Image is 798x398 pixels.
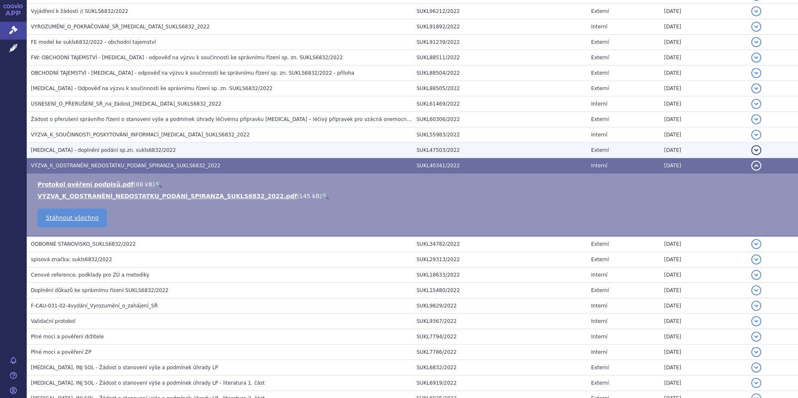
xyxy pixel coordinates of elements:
td: [DATE] [660,267,747,283]
td: SUKL61469/2022 [412,96,587,112]
td: SUKL6832/2022 [412,360,587,375]
button: detail [751,270,761,280]
span: Validační protokol [31,318,76,324]
td: SUKL34782/2022 [412,236,587,252]
button: detail [751,316,761,326]
li: ( ) [38,192,790,200]
span: Externí [591,257,609,262]
span: Žádost o přerušení správního řízení o stanovení výše a podmínek úhrady léčivému přípravku SPINRAZ... [31,116,706,122]
button: detail [751,239,761,249]
span: Plné moci a pověření držitele [31,334,104,340]
td: SUKL7794/2022 [412,329,587,345]
button: detail [751,285,761,295]
td: SUKL29313/2022 [412,252,587,267]
span: OBCHODNÍ TAJEMSTVÍ - SPINRAZA - odpověď na výzvu k součinnosti ke správnímu řízení sp. zn. SUKLS6... [31,70,354,76]
td: SUKL88504/2022 [412,65,587,81]
td: [DATE] [660,4,747,19]
button: detail [751,22,761,32]
td: [DATE] [660,112,747,127]
span: Interní [591,272,607,278]
td: [DATE] [660,158,747,174]
td: [DATE] [660,96,747,112]
button: detail [751,114,761,124]
td: SUKL88511/2022 [412,50,587,65]
button: detail [751,99,761,109]
td: [DATE] [660,345,747,360]
td: SUKL9829/2022 [412,298,587,314]
span: Interní [591,318,607,324]
a: Stáhnout všechno [38,209,107,227]
button: detail [751,145,761,155]
span: Externí [591,86,609,91]
td: [DATE] [660,81,747,96]
span: Interní [591,303,607,309]
td: SUKL18633/2022 [412,267,587,283]
span: Interní [591,101,607,107]
td: [DATE] [660,127,747,143]
span: 145 kB [299,193,320,199]
button: detail [751,301,761,311]
button: detail [751,254,761,264]
td: SUKL91892/2022 [412,19,587,35]
td: SUKL40341/2022 [412,158,587,174]
span: spisová značka: sukls6832/2022 [31,257,112,262]
span: Externí [591,70,609,76]
td: [DATE] [660,375,747,391]
button: detail [751,130,761,140]
td: SUKL9367/2022 [412,314,587,329]
td: [DATE] [660,50,747,65]
span: Externí [591,116,609,122]
span: Externí [591,55,609,60]
td: SUKL88505/2022 [412,81,587,96]
a: 🔍 [155,181,162,188]
td: [DATE] [660,35,747,50]
span: Interní [591,349,607,355]
span: Externí [591,8,609,14]
span: Interní [591,132,607,138]
button: detail [751,83,761,93]
button: detail [751,53,761,63]
td: [DATE] [660,143,747,158]
span: Interní [591,24,607,30]
button: detail [751,378,761,388]
a: VÝZVA_K_ODSTRANĚNÍ_NEDOSTATKU_PODÁNÍ_SPIRANZA_SUKLS6832_2022.pdf [38,193,297,199]
td: [DATE] [660,298,747,314]
a: Protokol ověření podpisů.pdf [38,181,134,188]
button: detail [751,363,761,373]
td: SUKL60306/2022 [412,112,587,127]
span: Externí [591,241,609,247]
span: SPINRAZA - doplnění podání sp.zn. sukls6832/2022 [31,147,176,153]
td: SUKL15480/2022 [412,283,587,298]
span: Externí [591,39,609,45]
button: detail [751,68,761,78]
td: [DATE] [660,283,747,298]
span: VÝZVA_K_ODSTRANĚNÍ_NEDOSTATKU_PODÁNÍ_SPIRANZA_SUKLS6832_2022 [31,163,220,169]
span: SPINRAZA, INJ SOL - Žádost o stanovení výše a podmínek úhrady LP [31,365,218,370]
span: Externí [591,287,609,293]
span: Interní [591,334,607,340]
button: detail [751,161,761,171]
span: SPINRAZA - Odpověď na výzvu k součinnosti ke správnímu řízení sp. zn. SUKLS6832/2022 [31,86,273,91]
span: ODBORNÉ STANOVISKO_SUKLS6832/2022 [31,241,136,247]
td: [DATE] [660,360,747,375]
li: ( ) [38,180,790,189]
span: FE model ke sukls6832/2022 - obchodní tajemství [31,39,156,45]
span: Plné moci a pověření ZP [31,349,91,355]
td: SUKL91239/2022 [412,35,587,50]
span: SPINRAZA, INJ SOL - Žádost o stanovení výše a podmínek úhrady LP - literatura 1. část [31,380,265,386]
span: Cenové reference, podklady pro ZÚ a metodiky [31,272,149,278]
td: SUKL6919/2022 [412,375,587,391]
a: 🔍 [322,193,329,199]
td: SUKL55983/2022 [412,127,587,143]
span: USNESENÍ_O_PŘERUŠENÍ_SŘ_na_žádost_SPINRAZA_SUKLS6832_2022 [31,101,222,107]
span: Doplnění důkazů ke správnímu řízení SUKLS6832/2022 [31,287,169,293]
td: SUKL47503/2022 [412,143,587,158]
span: VYROZUMĚNÍ_O_POKRAČOVÁNÍ_SŘ_SPINRAZA_SUKLS6832_2022 [31,24,210,30]
td: [DATE] [660,252,747,267]
span: 88 kB [136,181,152,188]
button: detail [751,6,761,16]
button: detail [751,347,761,357]
td: SUKL7786/2022 [412,345,587,360]
td: [DATE] [660,65,747,81]
span: Vyjádření k žádosti // SUKLS6832/2022 [31,8,128,14]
